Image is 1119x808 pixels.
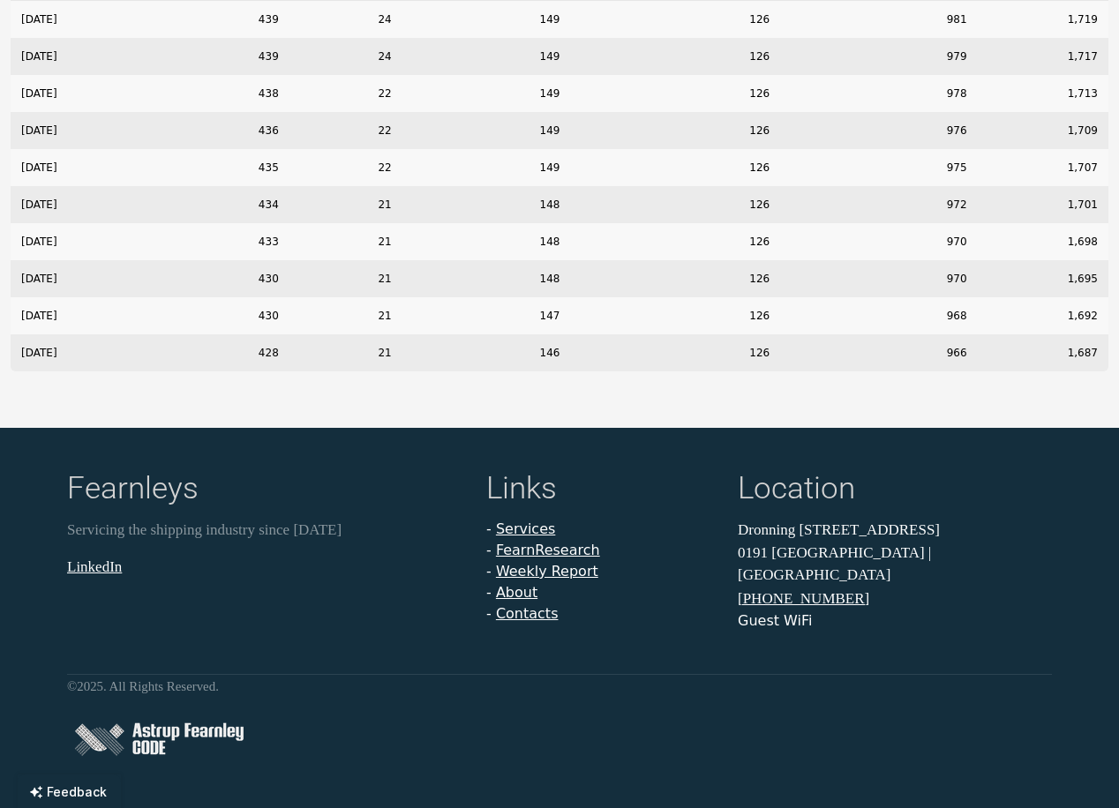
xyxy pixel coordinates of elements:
li: - [486,603,717,625]
td: 21 [289,297,402,334]
td: [DATE] [11,297,155,334]
td: 439 [155,38,289,75]
td: 970 [780,223,977,260]
td: 439 [155,1,289,38]
li: - [486,519,717,540]
td: 21 [289,260,402,297]
td: 22 [289,112,402,149]
td: 430 [155,297,289,334]
td: [DATE] [11,260,155,297]
td: 21 [289,186,402,223]
h4: Links [486,470,717,512]
li: - [486,561,717,582]
td: 428 [155,334,289,371]
td: 22 [289,75,402,112]
td: 975 [780,149,977,186]
td: 966 [780,334,977,371]
p: Dronning [STREET_ADDRESS] [738,519,1052,542]
td: 149 [402,38,571,75]
td: 126 [570,223,780,260]
td: 149 [402,1,571,38]
td: 968 [780,297,977,334]
td: 24 [289,38,402,75]
td: 126 [570,297,780,334]
td: 126 [570,112,780,149]
a: FearnResearch [496,542,600,558]
td: 976 [780,112,977,149]
td: 126 [570,1,780,38]
td: 146 [402,334,571,371]
td: 148 [402,223,571,260]
td: 126 [570,186,780,223]
td: 430 [155,260,289,297]
td: 978 [780,75,977,112]
td: 21 [289,334,402,371]
td: 148 [402,186,571,223]
td: 22 [289,149,402,186]
td: 438 [155,75,289,112]
td: 1,695 [978,260,1108,297]
td: 979 [780,38,977,75]
td: 126 [570,334,780,371]
a: Contacts [496,605,559,622]
small: © 2025 . All Rights Reserved. [67,679,219,693]
h4: Fearnleys [67,470,465,512]
td: 1,717 [978,38,1108,75]
td: 126 [570,260,780,297]
p: Servicing the shipping industry since [DATE] [67,519,465,542]
td: 433 [155,223,289,260]
td: 1,701 [978,186,1108,223]
a: About [496,584,537,601]
td: 126 [570,149,780,186]
td: 126 [570,75,780,112]
td: 149 [402,75,571,112]
td: 1,698 [978,223,1108,260]
td: 149 [402,112,571,149]
td: 21 [289,223,402,260]
li: - [486,582,717,603]
td: [DATE] [11,75,155,112]
td: [DATE] [11,38,155,75]
a: Weekly Report [496,563,598,580]
td: 972 [780,186,977,223]
td: 1,709 [978,112,1108,149]
td: 148 [402,260,571,297]
td: 434 [155,186,289,223]
td: [DATE] [11,186,155,223]
td: 149 [402,149,571,186]
td: 970 [780,260,977,297]
td: 147 [402,297,571,334]
td: 436 [155,112,289,149]
td: [DATE] [11,1,155,38]
td: 1,707 [978,149,1108,186]
p: 0191 [GEOGRAPHIC_DATA] | [GEOGRAPHIC_DATA] [738,542,1052,587]
td: 435 [155,149,289,186]
a: LinkedIn [67,558,122,575]
td: 1,713 [978,75,1108,112]
td: 981 [780,1,977,38]
a: [PHONE_NUMBER] [738,590,869,607]
a: Services [496,520,555,537]
td: 1,692 [978,297,1108,334]
button: Guest WiFi [738,610,812,632]
td: [DATE] [11,112,155,149]
td: [DATE] [11,334,155,371]
td: 126 [570,38,780,75]
td: [DATE] [11,223,155,260]
li: - [486,540,717,561]
td: 1,719 [978,1,1108,38]
td: [DATE] [11,149,155,186]
h4: Location [738,470,1052,512]
td: 24 [289,1,402,38]
td: 1,687 [978,334,1108,371]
